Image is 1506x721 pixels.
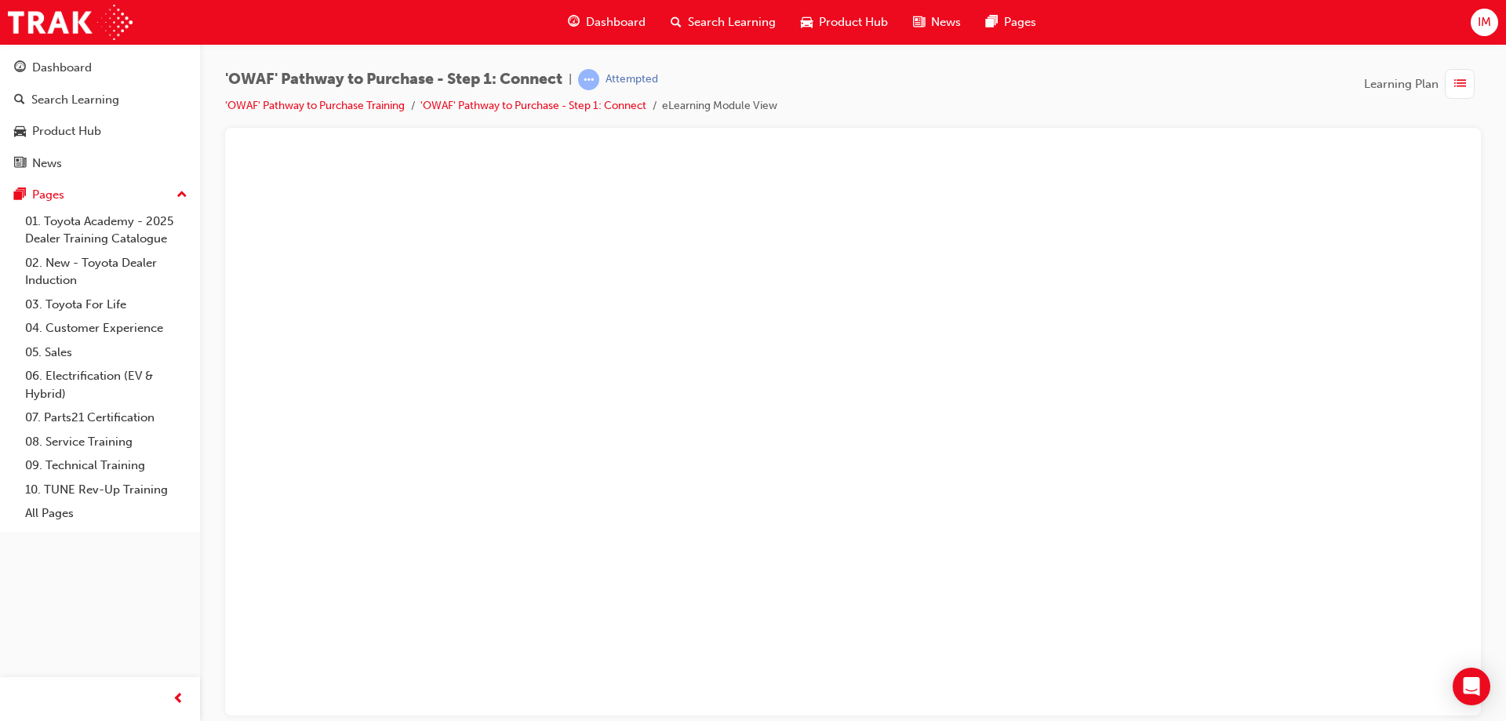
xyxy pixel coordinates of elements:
[1454,75,1466,94] span: list-icon
[14,125,26,139] span: car-icon
[32,186,64,204] div: Pages
[6,53,194,82] a: Dashboard
[6,149,194,178] a: News
[688,13,776,31] span: Search Learning
[14,188,26,202] span: pages-icon
[1364,69,1481,99] button: Learning Plan
[173,690,184,709] span: prev-icon
[19,478,194,502] a: 10. TUNE Rev-Up Training
[658,6,788,38] a: search-iconSearch Learning
[569,71,572,89] span: |
[19,406,194,430] a: 07. Parts21 Certification
[671,13,682,32] span: search-icon
[19,501,194,526] a: All Pages
[14,61,26,75] span: guage-icon
[900,6,973,38] a: news-iconNews
[420,99,646,112] a: 'OWAF' Pathway to Purchase - Step 1: Connect
[1471,9,1498,36] button: IM
[1364,75,1439,93] span: Learning Plan
[578,69,599,90] span: learningRecordVerb_ATTEMPT-icon
[986,13,998,32] span: pages-icon
[19,209,194,251] a: 01. Toyota Academy - 2025 Dealer Training Catalogue
[14,157,26,171] span: news-icon
[662,97,777,115] li: eLearning Module View
[6,117,194,146] a: Product Hub
[31,91,119,109] div: Search Learning
[6,180,194,209] button: Pages
[8,5,133,40] img: Trak
[19,340,194,365] a: 05. Sales
[973,6,1049,38] a: pages-iconPages
[555,6,658,38] a: guage-iconDashboard
[1453,668,1490,705] div: Open Intercom Messenger
[788,6,900,38] a: car-iconProduct Hub
[586,13,646,31] span: Dashboard
[19,430,194,454] a: 08. Service Training
[6,50,194,180] button: DashboardSearch LearningProduct HubNews
[225,99,405,112] a: 'OWAF' Pathway to Purchase Training
[32,59,92,77] div: Dashboard
[819,13,888,31] span: Product Hub
[931,13,961,31] span: News
[19,293,194,317] a: 03. Toyota For Life
[225,71,562,89] span: 'OWAF' Pathway to Purchase - Step 1: Connect
[32,122,101,140] div: Product Hub
[19,453,194,478] a: 09. Technical Training
[14,93,25,107] span: search-icon
[6,86,194,115] a: Search Learning
[176,185,187,206] span: up-icon
[568,13,580,32] span: guage-icon
[32,155,62,173] div: News
[19,364,194,406] a: 06. Electrification (EV & Hybrid)
[913,13,925,32] span: news-icon
[1478,13,1491,31] span: IM
[19,316,194,340] a: 04. Customer Experience
[19,251,194,293] a: 02. New - Toyota Dealer Induction
[801,13,813,32] span: car-icon
[606,72,658,87] div: Attempted
[1004,13,1036,31] span: Pages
